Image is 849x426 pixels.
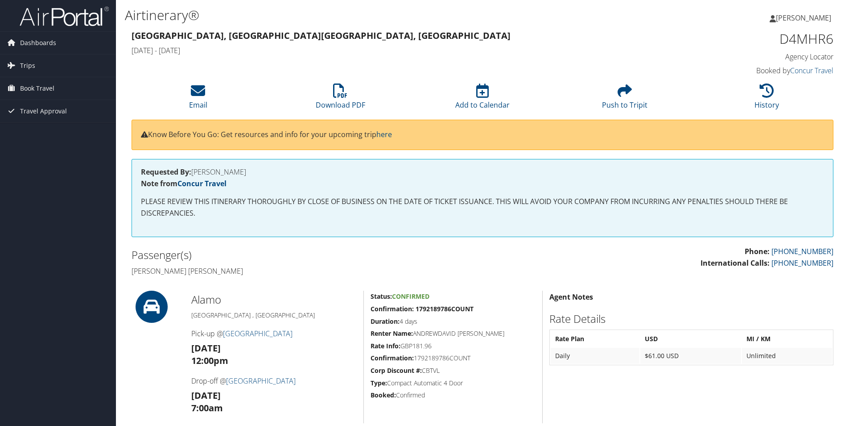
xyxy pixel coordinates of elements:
a: Download PDF [316,88,365,110]
strong: Booked: [371,391,396,399]
h2: Rate Details [549,311,833,326]
strong: Type: [371,379,387,387]
strong: International Calls: [701,258,770,268]
strong: 12:00pm [191,355,228,367]
h4: Drop-off @ [191,376,357,386]
h4: [PERSON_NAME] [PERSON_NAME] [132,266,476,276]
h1: D4MHR6 [668,29,833,48]
a: Push to Tripit [602,88,647,110]
h5: GBP181.96 [371,342,536,351]
strong: Confirmation: [371,354,414,362]
span: [PERSON_NAME] [776,13,831,23]
h4: [PERSON_NAME] [141,168,824,175]
strong: Requested By: [141,167,191,177]
span: Travel Approval [20,100,67,122]
strong: [DATE] [191,342,221,354]
span: Confirmed [392,292,429,301]
a: Concur Travel [177,179,227,188]
p: PLEASE REVIEW THIS ITINERARY THOROUGHLY BY CLOSE OF BUSINESS ON THE DATE OF TICKET ISSUANCE. THIS... [141,196,824,219]
strong: Note from [141,179,227,188]
h2: Alamo [191,292,357,307]
h5: 4 days [371,317,536,326]
h4: Booked by [668,66,833,75]
td: Unlimited [742,348,832,364]
a: [PHONE_NUMBER] [771,258,833,268]
strong: [DATE] [191,389,221,401]
h5: Compact Automatic 4 Door [371,379,536,388]
a: here [376,129,392,139]
a: [PHONE_NUMBER] [771,246,833,256]
h5: [GEOGRAPHIC_DATA] , [GEOGRAPHIC_DATA] [191,311,357,320]
td: Daily [551,348,640,364]
h5: 1792189786COUNT [371,354,536,363]
strong: Duration: [371,317,400,326]
a: [GEOGRAPHIC_DATA] [226,376,296,386]
a: Email [189,88,207,110]
strong: [GEOGRAPHIC_DATA], [GEOGRAPHIC_DATA] [GEOGRAPHIC_DATA], [GEOGRAPHIC_DATA] [132,29,511,42]
a: [PERSON_NAME] [770,4,840,31]
th: USD [640,331,741,347]
td: $61.00 USD [640,348,741,364]
h5: Confirmed [371,391,536,400]
span: Trips [20,54,35,77]
th: Rate Plan [551,331,640,347]
strong: Status: [371,292,392,301]
h4: Agency Locator [668,52,833,62]
h5: CBTVL [371,366,536,375]
strong: Rate Info: [371,342,400,350]
h4: [DATE] - [DATE] [132,46,655,55]
strong: Renter Name: [371,329,413,338]
strong: Corp Discount #: [371,366,422,375]
strong: 7:00am [191,402,223,414]
a: Add to Calendar [455,88,510,110]
span: Book Travel [20,77,54,100]
span: Dashboards [20,32,56,54]
th: MI / KM [742,331,832,347]
h5: ANDREWDAVID [PERSON_NAME] [371,329,536,338]
strong: Confirmation: 1792189786COUNT [371,305,474,313]
a: History [754,88,779,110]
a: [GEOGRAPHIC_DATA] [223,329,293,338]
h4: Pick-up @ [191,329,357,338]
p: Know Before You Go: Get resources and info for your upcoming trip [141,129,824,141]
a: Concur Travel [790,66,833,75]
h2: Passenger(s) [132,247,476,263]
strong: Agent Notes [549,292,593,302]
h1: Airtinerary® [125,6,602,25]
img: airportal-logo.png [20,6,109,27]
strong: Phone: [745,246,770,256]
